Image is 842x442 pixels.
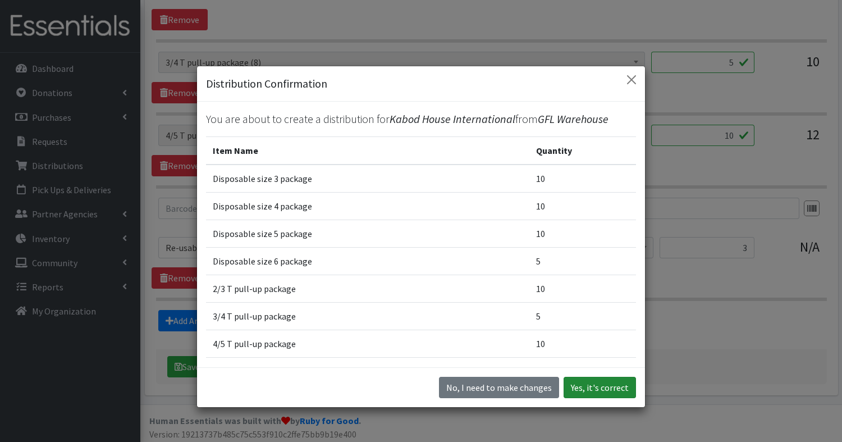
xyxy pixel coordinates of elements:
td: Disposable size 6 package [206,248,529,275]
button: Close [623,71,640,89]
td: 3 [529,358,636,385]
td: 10 [529,330,636,358]
td: 2/3 T pull-up package [206,275,529,303]
h5: Distribution Confirmation [206,75,327,92]
span: GFL Warehouse [538,112,608,126]
td: Disposable size 5 package [206,220,529,248]
button: Yes, it's correct [564,377,636,398]
span: Kabod House International [390,112,515,126]
th: Quantity [529,137,636,165]
td: 10 [529,275,636,303]
button: No I need to make changes [439,377,559,398]
td: Disposable size 4 package [206,193,529,220]
td: Re-usable tote bag (Return to GFL) [206,358,529,385]
td: 3/4 T pull-up package [206,303,529,330]
td: 4/5 T pull-up package [206,330,529,358]
td: 10 [529,220,636,248]
td: 10 [529,165,636,193]
td: 10 [529,193,636,220]
td: 5 [529,303,636,330]
td: 5 [529,248,636,275]
th: Item Name [206,137,529,165]
td: Disposable size 3 package [206,165,529,193]
p: You are about to create a distribution for from [206,111,636,127]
